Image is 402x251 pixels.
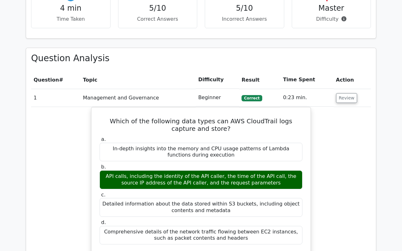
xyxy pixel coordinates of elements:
td: Beginner [196,89,239,107]
h4: 4 min [36,4,105,13]
h4: 5/10 [123,4,192,13]
span: d. [101,219,106,225]
th: # [31,71,80,89]
h3: Question Analysis [31,53,371,64]
td: Management and Governance [80,89,196,107]
div: Detailed information about the data stored within S3 buckets, including object contents and metadata [100,198,302,217]
span: b. [101,164,106,170]
th: Difficulty [196,71,239,89]
div: API calls, including the identity of the API caller, the time of the API call, the source IP addr... [100,170,302,189]
button: Review [336,93,357,103]
div: In-depth insights into the memory and CPU usage patterns of Lambda functions during execution [100,143,302,162]
td: 0:23 min. [280,89,333,107]
th: Topic [80,71,196,89]
span: c. [101,192,106,198]
th: Time Spent [280,71,333,89]
p: Incorrect Answers [210,15,279,23]
p: Correct Answers [123,15,192,23]
th: Result [239,71,280,89]
p: Difficulty [297,15,366,23]
h4: 5/10 [210,4,279,13]
h5: Which of the following data types can AWS CloudTrail logs capture and store? [99,117,303,132]
span: Correct [242,95,262,101]
td: 1 [31,89,80,107]
span: a. [101,136,106,142]
h4: Master [297,4,366,13]
th: Action [334,71,371,89]
p: Time Taken [36,15,105,23]
span: Question [34,77,59,83]
div: Comprehensive details of the network traffic flowing between EC2 instances, such as packet conten... [100,226,302,245]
